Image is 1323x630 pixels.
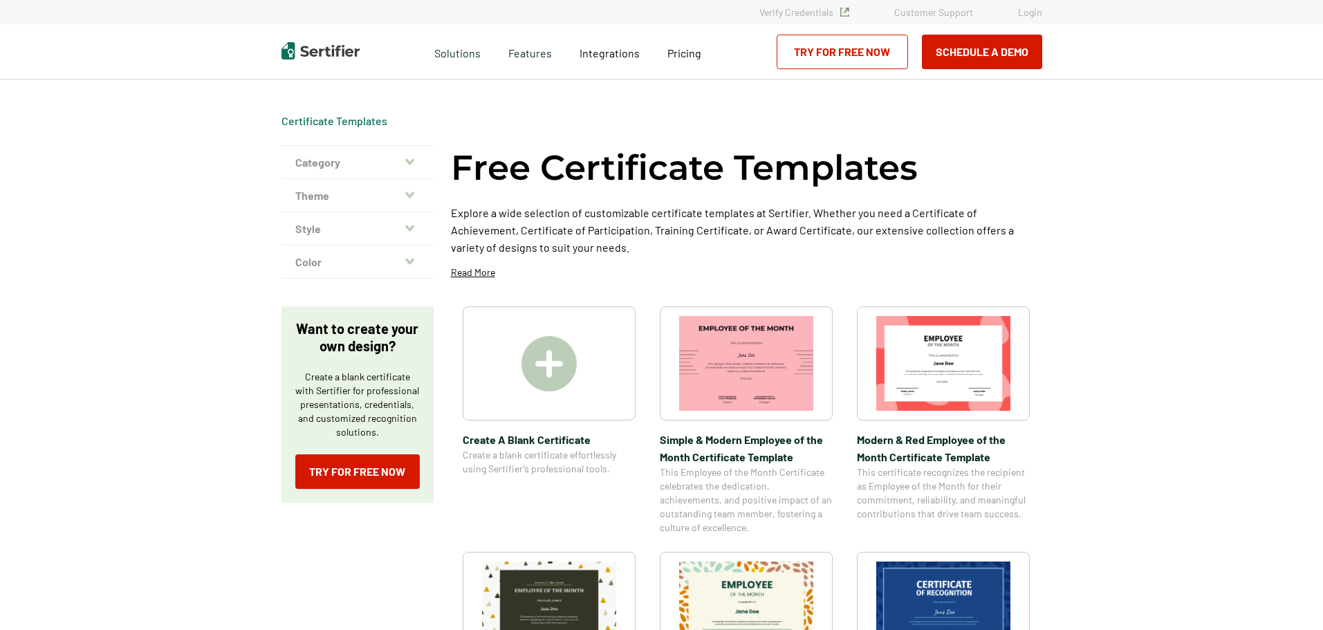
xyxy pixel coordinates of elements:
[667,43,701,60] a: Pricing
[857,306,1030,535] a: Modern & Red Employee of the Month Certificate TemplateModern & Red Employee of the Month Certifi...
[1018,6,1042,18] a: Login
[281,179,434,212] button: Theme
[857,465,1030,521] span: This certificate recognizes the recipient as Employee of the Month for their commitment, reliabil...
[508,43,552,60] span: Features
[295,454,420,489] a: Try for Free Now
[876,316,1010,411] img: Modern & Red Employee of the Month Certificate Template
[451,145,918,190] h1: Free Certificate Templates
[840,8,849,17] img: Verified
[777,35,908,69] a: Try for Free Now
[281,114,387,127] a: Certificate Templates
[679,316,813,411] img: Simple & Modern Employee of the Month Certificate Template
[295,370,420,439] p: Create a blank certificate with Sertifier for professional presentations, credentials, and custom...
[521,336,577,391] img: Create A Blank Certificate
[281,146,434,179] button: Category
[451,204,1042,256] p: Explore a wide selection of customizable certificate templates at Sertifier. Whether you need a C...
[281,114,387,128] span: Certificate Templates
[580,46,640,59] span: Integrations
[295,320,420,355] p: Want to create your own design?
[660,465,833,535] span: This Employee of the Month Certificate celebrates the dedication, achievements, and positive impa...
[463,431,636,448] span: Create A Blank Certificate
[281,114,387,128] div: Breadcrumb
[660,306,833,535] a: Simple & Modern Employee of the Month Certificate TemplateSimple & Modern Employee of the Month C...
[281,245,434,279] button: Color
[759,6,849,18] a: Verify Credentials
[281,212,434,245] button: Style
[281,42,360,59] img: Sertifier | Digital Credentialing Platform
[857,431,1030,465] span: Modern & Red Employee of the Month Certificate Template
[580,43,640,60] a: Integrations
[434,43,481,60] span: Solutions
[463,448,636,476] span: Create a blank certificate effortlessly using Sertifier’s professional tools.
[667,46,701,59] span: Pricing
[451,266,495,279] p: Read More
[894,6,973,18] a: Customer Support
[660,431,833,465] span: Simple & Modern Employee of the Month Certificate Template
